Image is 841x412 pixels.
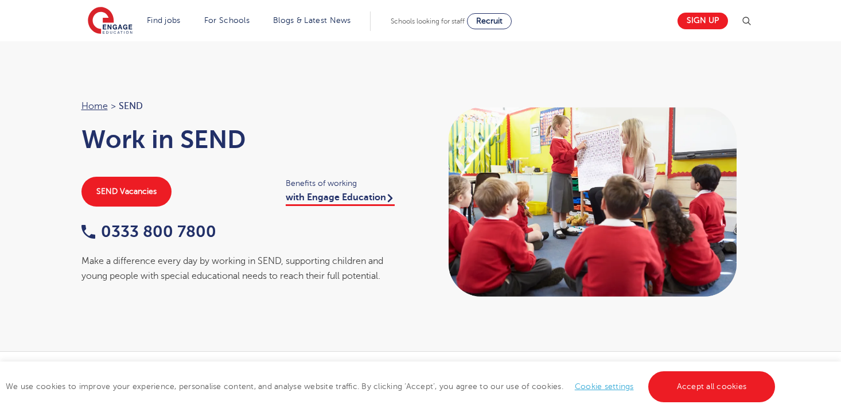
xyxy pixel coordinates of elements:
[273,16,351,25] a: Blogs & Latest News
[81,177,172,207] a: SEND Vacancies
[111,101,116,111] span: >
[88,7,133,36] img: Engage Education
[286,192,395,206] a: with Engage Education
[678,13,728,29] a: Sign up
[81,99,410,114] nav: breadcrumb
[6,382,778,391] span: We use cookies to improve your experience, personalise content, and analyse website traffic. By c...
[391,17,465,25] span: Schools looking for staff
[119,99,143,114] span: SEND
[81,101,108,111] a: Home
[575,382,634,391] a: Cookie settings
[147,16,181,25] a: Find jobs
[476,17,503,25] span: Recruit
[286,177,409,190] span: Benefits of working
[81,125,410,154] h1: Work in SEND
[648,371,776,402] a: Accept all cookies
[81,254,410,284] div: Make a difference every day by working in SEND, supporting children and young people with special...
[467,13,512,29] a: Recruit
[204,16,250,25] a: For Schools
[81,223,216,240] a: 0333 800 7800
